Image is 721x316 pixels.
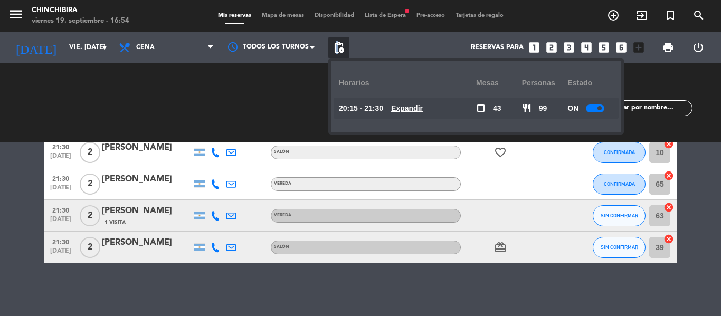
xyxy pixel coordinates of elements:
[80,174,100,195] span: 2
[404,8,410,14] span: fiber_manual_record
[391,104,423,112] u: Expandir
[545,41,558,54] i: looks_two
[8,6,24,22] i: menu
[309,13,359,18] span: Disponibilidad
[274,150,289,154] span: SALÓN
[601,244,638,250] span: SIN CONFIRMAR
[494,241,507,254] i: card_giftcard
[257,13,309,18] span: Mapa de mesas
[522,69,568,98] div: personas
[580,41,593,54] i: looks_4
[663,234,674,244] i: cancel
[601,213,638,218] span: SIN CONFIRMAR
[593,205,646,226] button: SIN CONFIRMAR
[663,170,674,181] i: cancel
[274,213,291,217] span: VEREDA
[597,41,611,54] i: looks_5
[614,41,628,54] i: looks_6
[604,149,635,155] span: CONFIRMADA
[80,142,100,163] span: 2
[632,41,646,54] i: add_box
[102,141,192,155] div: [PERSON_NAME]
[527,41,541,54] i: looks_one
[562,41,576,54] i: looks_3
[567,69,613,98] div: Estado
[102,204,192,218] div: [PERSON_NAME]
[662,41,675,54] span: print
[692,41,705,54] i: power_settings_new
[48,247,74,260] span: [DATE]
[359,13,411,18] span: Lista de Espera
[494,146,507,159] i: favorite_border
[683,32,713,63] div: LOG OUT
[339,102,383,114] span: 20:15 - 21:30
[664,9,677,22] i: turned_in_not
[274,181,291,186] span: VEREDA
[635,9,648,22] i: exit_to_app
[48,172,74,184] span: 21:30
[105,218,126,227] span: 1 Visita
[593,174,646,195] button: CONFIRMADA
[522,103,532,113] span: restaurant
[48,152,74,165] span: [DATE]
[610,102,692,114] input: Filtrar por nombre...
[48,204,74,216] span: 21:30
[593,237,646,258] button: SIN CONFIRMAR
[604,181,635,187] span: CONFIRMADA
[48,216,74,228] span: [DATE]
[274,245,289,249] span: SALÓN
[32,5,129,16] div: Chinchibira
[32,16,129,26] div: viernes 19. septiembre - 16:54
[476,103,486,113] span: check_box_outline_blank
[539,102,547,114] span: 99
[333,41,345,54] span: pending_actions
[48,235,74,247] span: 21:30
[411,13,450,18] span: Pre-acceso
[476,69,522,98] div: Mesas
[102,173,192,186] div: [PERSON_NAME]
[48,140,74,152] span: 21:30
[692,9,705,22] i: search
[102,236,192,250] div: [PERSON_NAME]
[450,13,509,18] span: Tarjetas de regalo
[663,139,674,149] i: cancel
[8,36,64,59] i: [DATE]
[8,6,24,26] button: menu
[567,102,578,114] span: ON
[80,205,100,226] span: 2
[663,202,674,213] i: cancel
[80,237,100,258] span: 2
[213,13,257,18] span: Mis reservas
[493,102,501,114] span: 43
[136,44,155,51] span: Cena
[339,69,476,98] div: Horarios
[98,41,111,54] i: arrow_drop_down
[607,9,620,22] i: add_circle_outline
[593,142,646,163] button: CONFIRMADA
[471,44,524,51] span: Reservas para
[48,184,74,196] span: [DATE]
